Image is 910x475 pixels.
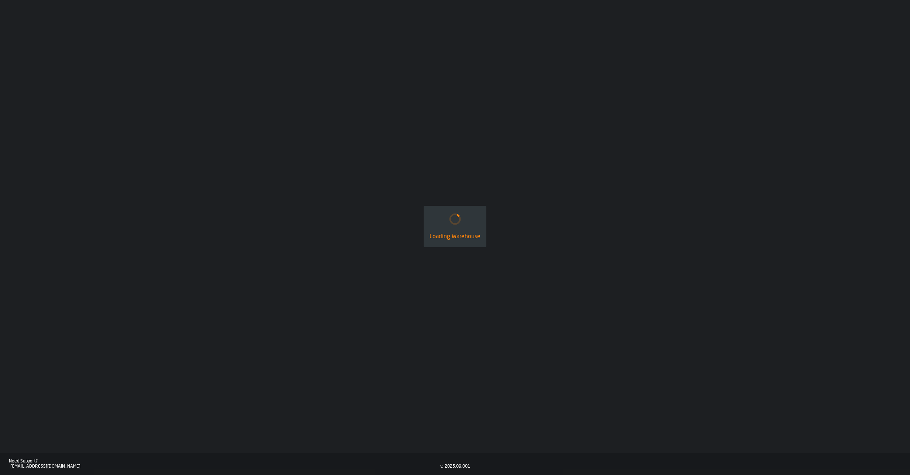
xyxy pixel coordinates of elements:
[445,464,470,469] div: 2025.09.001
[9,459,440,464] div: Need Support?
[10,464,440,469] div: [EMAIL_ADDRESS][DOMAIN_NAME]
[440,464,443,469] div: v.
[9,459,440,469] a: Need Support?[EMAIL_ADDRESS][DOMAIN_NAME]
[430,232,480,241] div: Loading Warehouse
